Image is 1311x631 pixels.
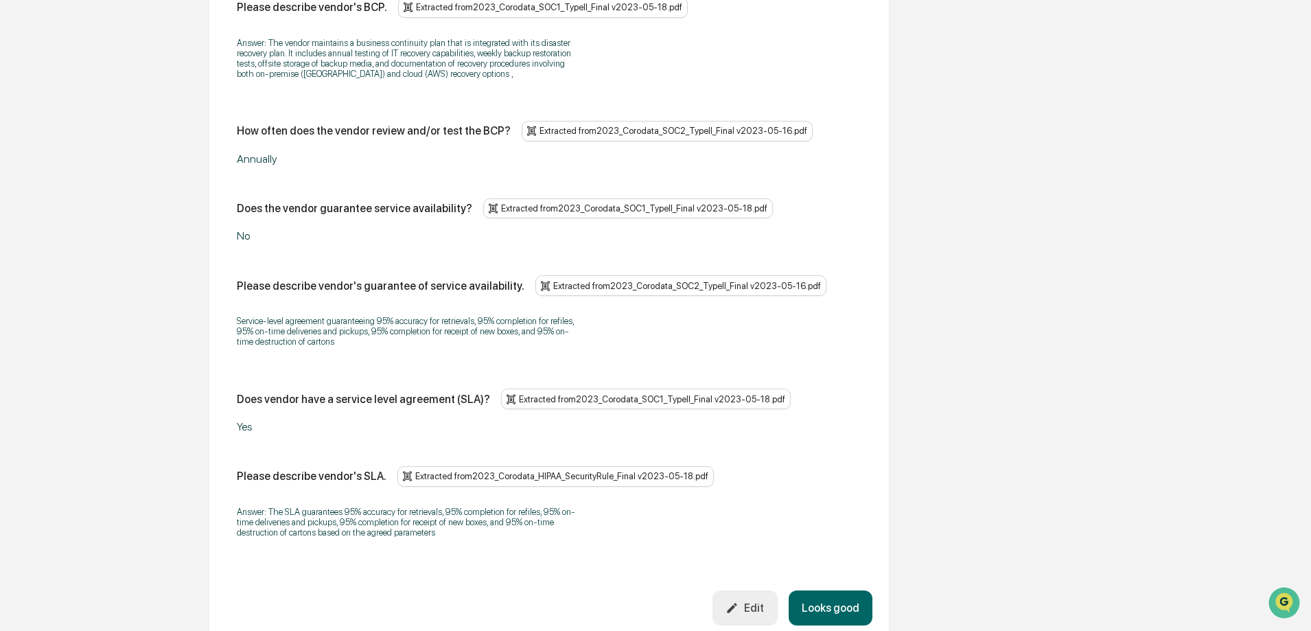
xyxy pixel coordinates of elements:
[237,229,580,242] div: No
[237,124,511,137] div: How often does the vendor review and/or test the BCP?
[237,279,524,292] div: Please describe vendor's guarantee of service availability.
[237,393,490,406] div: Does vendor have a service level agreement (SLA)?
[712,590,778,626] button: Edit
[237,202,472,215] div: Does the vendor guarantee service availability?
[483,198,773,219] div: Extracted from 2023_Corodata_SOC1_TypeII_Final v2023-05-18.pdf
[113,173,170,187] span: Attestations
[237,316,580,347] p: Service-level agreement guaranteeing 95% accuracy for retrievals, 95% completion for refiles, 95%...
[522,121,813,141] div: Extracted from 2023_Corodata_SOC2_TypeII_Final v2023-05-16.pdf
[47,119,174,130] div: We're available if you need us!
[237,152,580,165] div: Annually
[8,194,92,218] a: 🔎Data Lookup
[501,389,791,409] div: Extracted from 2023_Corodata_SOC1_TypeII_Final v2023-05-18.pdf
[789,590,872,626] button: Looks good
[27,199,86,213] span: Data Lookup
[237,470,386,483] div: Please describe vendor's SLA.
[233,109,250,126] button: Start new chat
[1267,586,1304,623] iframe: Open customer support
[14,29,250,51] p: How can we help?
[237,38,580,79] p: Answer: The vendor maintains a business continuity plan that is integrated with its disaster reco...
[726,601,764,615] div: Edit
[237,507,580,538] p: Answer: The SLA guarantees 95% accuracy for retrievals, 95% completion for refiles, 95% on-time d...
[535,275,826,296] div: Extracted from 2023_Corodata_SOC2_TypeII_Final v2023-05-16.pdf
[47,105,225,119] div: Start new chat
[94,168,176,192] a: 🗄️Attestations
[14,174,25,185] div: 🖐️
[27,173,89,187] span: Preclearance
[14,200,25,211] div: 🔎
[14,105,38,130] img: 1746055101610-c473b297-6a78-478c-a979-82029cc54cd1
[97,232,166,243] a: Powered byPylon
[237,1,387,14] div: Please describe vendor's BCP.
[397,466,714,487] div: Extracted from 2023_Corodata_HIPAA_SecurityRule_Final v2023-05-18.pdf
[137,233,166,243] span: Pylon
[8,168,94,192] a: 🖐️Preclearance
[100,174,111,185] div: 🗄️
[237,420,580,433] div: Yes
